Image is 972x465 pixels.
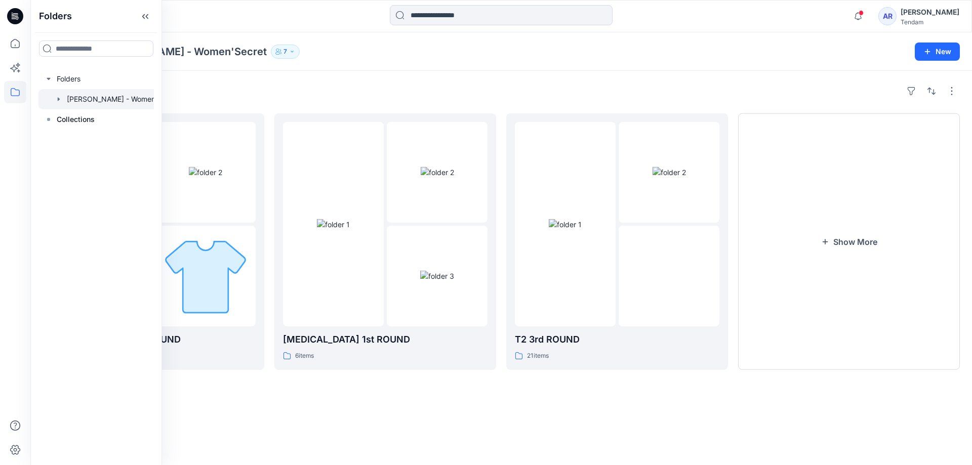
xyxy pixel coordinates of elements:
[283,332,488,347] p: [MEDICAL_DATA] 1st ROUND
[161,232,250,320] img: folder 3
[738,113,960,370] button: Show More
[549,219,582,230] img: folder 1
[915,43,960,61] button: New
[527,351,549,361] p: 21 items
[283,46,287,57] p: 7
[652,271,686,281] img: folder 3
[274,113,496,370] a: folder 1folder 2folder 3[MEDICAL_DATA] 1st ROUND6items
[506,113,728,370] a: folder 1folder 2folder 3T2 3rd ROUND21items
[420,271,454,281] img: folder 3
[653,167,686,178] img: folder 2
[189,167,222,178] img: folder 2
[515,332,719,347] p: T2 3rd ROUND
[57,113,95,125] p: Collections
[101,45,267,59] p: [PERSON_NAME] - Women'Secret
[295,351,314,361] p: 6 items
[421,167,454,178] img: folder 2
[271,45,300,59] button: 7
[317,219,350,230] img: folder 1
[878,7,897,25] div: AR
[901,6,959,18] div: [PERSON_NAME]
[901,18,959,26] div: Tendam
